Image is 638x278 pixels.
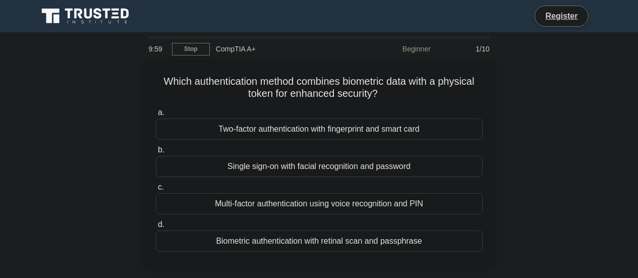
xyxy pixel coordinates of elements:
span: d. [158,220,164,229]
div: Beginner [349,39,437,59]
div: Two-factor authentication with fingerprint and smart card [156,119,483,140]
div: Multi-factor authentication using voice recognition and PIN [156,193,483,214]
a: Register [539,10,584,22]
div: 9:59 [143,39,172,59]
span: c. [158,183,164,191]
div: Single sign-on with facial recognition and password [156,156,483,177]
span: b. [158,145,164,154]
span: a. [158,108,164,117]
h5: Which authentication method combines biometric data with a physical token for enhanced security? [155,75,484,100]
a: Stop [172,43,210,55]
div: 1/10 [437,39,496,59]
div: Biometric authentication with retinal scan and passphrase [156,231,483,252]
div: CompTIA A+ [210,39,349,59]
